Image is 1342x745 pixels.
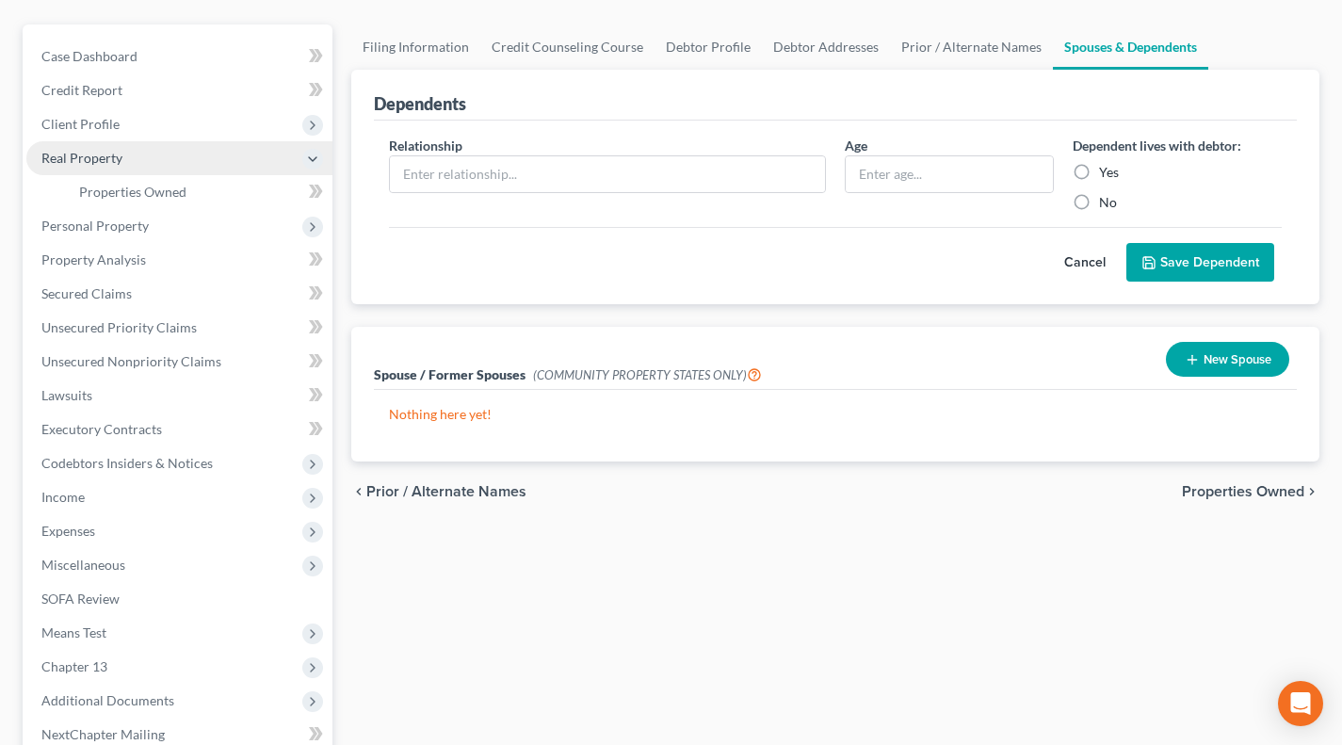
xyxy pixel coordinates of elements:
[41,557,125,573] span: Miscellaneous
[41,455,213,471] span: Codebtors Insiders & Notices
[1073,136,1241,155] label: Dependent lives with debtor:
[41,285,132,301] span: Secured Claims
[26,73,332,107] a: Credit Report
[1126,243,1274,283] button: Save Dependent
[41,82,122,98] span: Credit Report
[41,692,174,708] span: Additional Documents
[41,421,162,437] span: Executory Contracts
[533,367,762,382] span: (COMMUNITY PROPERTY STATES ONLY)
[1182,484,1304,499] span: Properties Owned
[1043,244,1126,282] button: Cancel
[1182,484,1319,499] button: Properties Owned chevron_right
[41,116,120,132] span: Client Profile
[655,24,762,70] a: Debtor Profile
[351,484,526,499] button: chevron_left Prior / Alternate Names
[26,379,332,413] a: Lawsuits
[64,175,332,209] a: Properties Owned
[26,243,332,277] a: Property Analysis
[41,658,107,674] span: Chapter 13
[762,24,890,70] a: Debtor Addresses
[846,156,1053,192] input: Enter age...
[79,184,186,200] span: Properties Owned
[41,591,120,607] span: SOFA Review
[374,366,525,382] span: Spouse / Former Spouses
[41,523,95,539] span: Expenses
[1278,681,1323,726] div: Open Intercom Messenger
[890,24,1053,70] a: Prior / Alternate Names
[351,484,366,499] i: chevron_left
[41,387,92,403] span: Lawsuits
[1099,163,1119,182] label: Yes
[41,353,221,369] span: Unsecured Nonpriority Claims
[26,413,332,446] a: Executory Contracts
[41,726,165,742] span: NextChapter Mailing
[480,24,655,70] a: Credit Counseling Course
[390,156,825,192] input: Enter relationship...
[351,24,480,70] a: Filing Information
[389,405,1282,424] p: Nothing here yet!
[26,582,332,616] a: SOFA Review
[41,489,85,505] span: Income
[26,311,332,345] a: Unsecured Priority Claims
[366,484,526,499] span: Prior / Alternate Names
[374,92,466,115] div: Dependents
[26,40,332,73] a: Case Dashboard
[1166,342,1289,377] button: New Spouse
[41,624,106,640] span: Means Test
[389,138,462,154] span: Relationship
[1099,193,1117,212] label: No
[41,150,122,166] span: Real Property
[26,277,332,311] a: Secured Claims
[41,251,146,267] span: Property Analysis
[1304,484,1319,499] i: chevron_right
[41,319,197,335] span: Unsecured Priority Claims
[845,136,867,155] label: Age
[41,48,137,64] span: Case Dashboard
[1053,24,1208,70] a: Spouses & Dependents
[26,345,332,379] a: Unsecured Nonpriority Claims
[41,218,149,234] span: Personal Property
